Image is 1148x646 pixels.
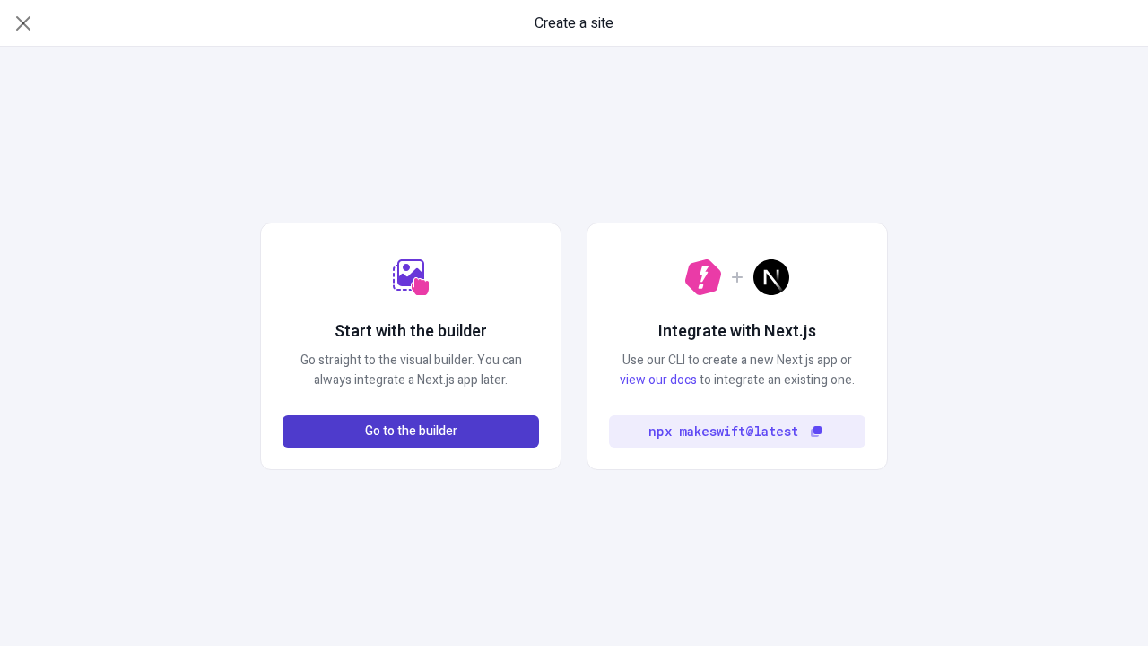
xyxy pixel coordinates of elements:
a: view our docs [620,371,697,389]
code: npx makeswift@latest [648,422,798,441]
h2: Start with the builder [335,320,487,344]
span: Go to the builder [365,422,457,441]
p: Go straight to the visual builder. You can always integrate a Next.js app later. [283,351,539,390]
p: Use our CLI to create a new Next.js app or to integrate an existing one. [609,351,865,390]
h2: Integrate with Next.js [658,320,816,344]
span: Create a site [535,13,613,34]
button: Go to the builder [283,415,539,448]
